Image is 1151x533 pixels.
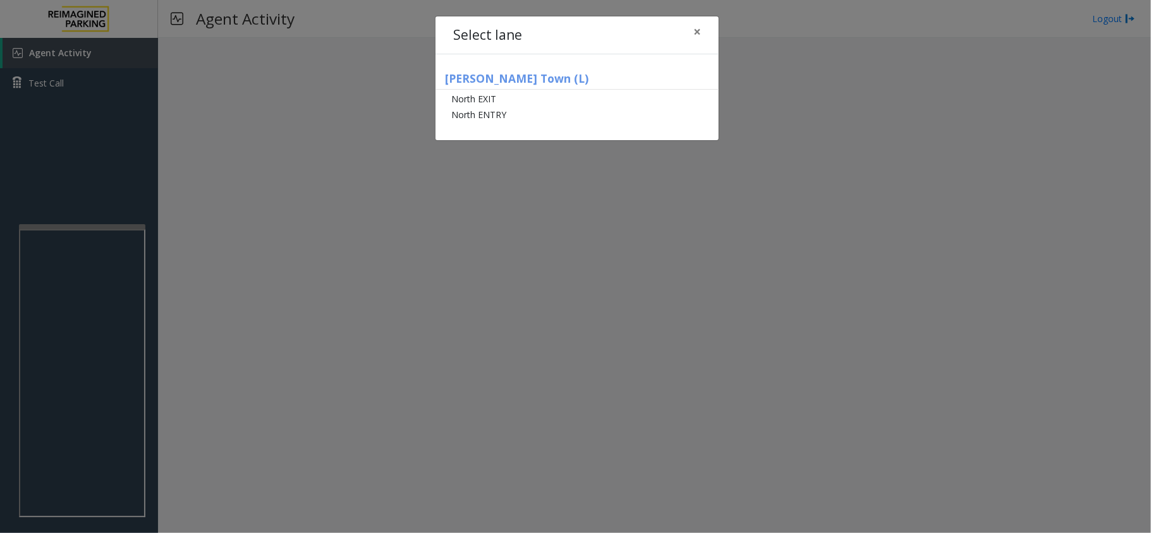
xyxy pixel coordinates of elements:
[693,23,701,40] span: ×
[435,72,719,90] h5: [PERSON_NAME] Town (L)
[435,91,719,107] li: North EXIT
[685,16,710,47] button: Close
[453,25,522,45] h4: Select lane
[435,107,719,123] li: North ENTRY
